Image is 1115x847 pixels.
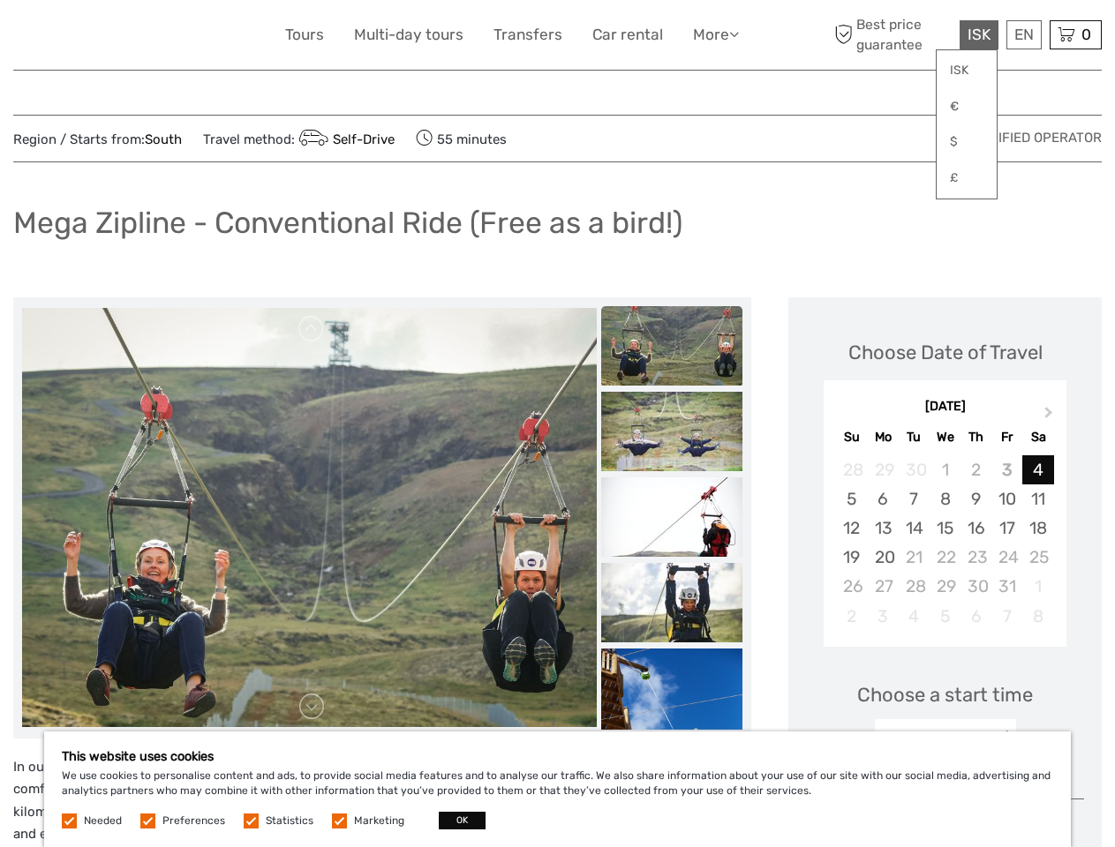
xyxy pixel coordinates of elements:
[1006,20,1042,49] div: EN
[848,339,1043,366] div: Choose Date of Travel
[13,131,182,149] span: Region / Starts from:
[930,425,961,449] div: We
[991,602,1022,631] div: Not available Friday, November 7th, 2025
[1022,484,1053,513] div: Choose Saturday, October 11th, 2025
[693,22,739,48] a: More
[203,126,395,151] span: Travel method:
[285,22,324,48] a: Tours
[991,484,1022,513] div: Choose Friday, October 10th, 2025
[836,484,867,513] div: Choose Sunday, October 5th, 2025
[493,22,562,48] a: Transfers
[13,205,682,241] h1: Mega Zipline - Conventional Ride (Free as a bird!)
[930,602,961,631] div: Not available Wednesday, November 5th, 2025
[868,543,899,572] div: Choose Monday, October 20th, 2025
[145,131,182,147] a: South
[968,26,991,43] span: ISK
[961,425,991,449] div: Th
[354,813,404,828] label: Marketing
[857,681,1033,708] span: Choose a start time
[930,572,961,601] div: Not available Wednesday, October 29th, 2025
[836,572,867,601] div: Not available Sunday, October 26th, 2025
[899,425,930,449] div: Tu
[899,572,930,601] div: Not available Tuesday, October 28th, 2025
[930,543,961,572] div: Not available Wednesday, October 22nd, 2025
[991,513,1022,543] div: Choose Friday, October 17th, 2025
[295,131,395,147] a: Self-Drive
[1036,402,1065,431] button: Next Month
[836,602,867,631] div: Not available Sunday, November 2nd, 2025
[1022,455,1053,484] div: Choose Saturday, October 4th, 2025
[868,513,899,543] div: Choose Monday, October 13th, 2025
[961,572,991,601] div: Not available Thursday, October 30th, 2025
[592,22,663,48] a: Car rental
[937,91,997,123] a: €
[899,455,930,484] div: Not available Tuesday, September 30th, 2025
[601,306,742,386] img: 55eec47672bf42c89268e04a3fa92d1c_slider_thumbnail.jpeg
[868,425,899,449] div: Mo
[1022,425,1053,449] div: Sa
[62,749,1053,764] h5: This website uses cookies
[25,31,200,45] p: We're away right now. Please check back later!
[930,513,961,543] div: Choose Wednesday, October 15th, 2025
[439,812,486,829] button: OK
[991,455,1022,484] div: Not available Friday, October 3rd, 2025
[829,455,1060,631] div: month 2025-10
[961,602,991,631] div: Not available Thursday, November 6th, 2025
[84,813,122,828] label: Needed
[836,425,867,449] div: Su
[416,126,507,151] span: 55 minutes
[868,602,899,631] div: Not available Monday, November 3rd, 2025
[961,513,991,543] div: Choose Thursday, October 16th, 2025
[868,484,899,513] div: Choose Monday, October 6th, 2025
[22,308,597,728] img: 55eec47672bf42c89268e04a3fa92d1c_main_slider.jpeg
[1022,572,1053,601] div: Not available Saturday, November 1st, 2025
[354,22,463,48] a: Multi-day tours
[991,543,1022,572] div: Not available Friday, October 24th, 2025
[836,513,867,543] div: Choose Sunday, October 12th, 2025
[937,126,997,158] a: $
[937,162,997,194] a: £
[836,455,867,484] div: Not available Sunday, September 28th, 2025
[930,484,961,513] div: Choose Wednesday, October 8th, 2025
[162,813,225,828] label: Preferences
[601,477,742,557] img: 81bc358c92324031a65b58f7c2f4491c_slider_thumbnail.jpeg
[930,455,961,484] div: Not available Wednesday, October 1st, 2025
[824,398,1066,416] div: [DATE]
[868,572,899,601] div: Not available Monday, October 27th, 2025
[1079,26,1094,43] span: 0
[836,543,867,572] div: Choose Sunday, October 19th, 2025
[973,129,1102,147] span: Verified Operator
[937,55,997,86] a: ISK
[1022,513,1053,543] div: Choose Saturday, October 18th, 2025
[926,729,965,752] div: 10:15
[601,392,742,471] img: 6156eab5d6524ed89c31c10157630d35_slider_thumbnail.jpeg
[899,543,930,572] div: Not available Tuesday, October 21st, 2025
[961,455,991,484] div: Not available Thursday, October 2nd, 2025
[601,563,742,642] img: a5800262403c4660971b005fe0e74fc4_slider_thumbnail.jpeg
[991,425,1022,449] div: Fr
[266,813,313,828] label: Statistics
[991,572,1022,601] div: Not available Friday, October 31st, 2025
[961,484,991,513] div: Choose Thursday, October 9th, 2025
[899,602,930,631] div: Not available Tuesday, November 4th, 2025
[203,27,224,49] button: Open LiveChat chat widget
[961,543,991,572] div: Not available Thursday, October 23rd, 2025
[868,455,899,484] div: Not available Monday, September 29th, 2025
[899,484,930,513] div: Choose Tuesday, October 7th, 2025
[830,15,955,54] span: Best price guarantee
[1022,602,1053,631] div: Not available Saturday, November 8th, 2025
[44,731,1071,847] div: We use cookies to personalise content and ads, to provide social media features and to analyse ou...
[899,513,930,543] div: Choose Tuesday, October 14th, 2025
[1022,543,1053,572] div: Not available Saturday, October 25th, 2025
